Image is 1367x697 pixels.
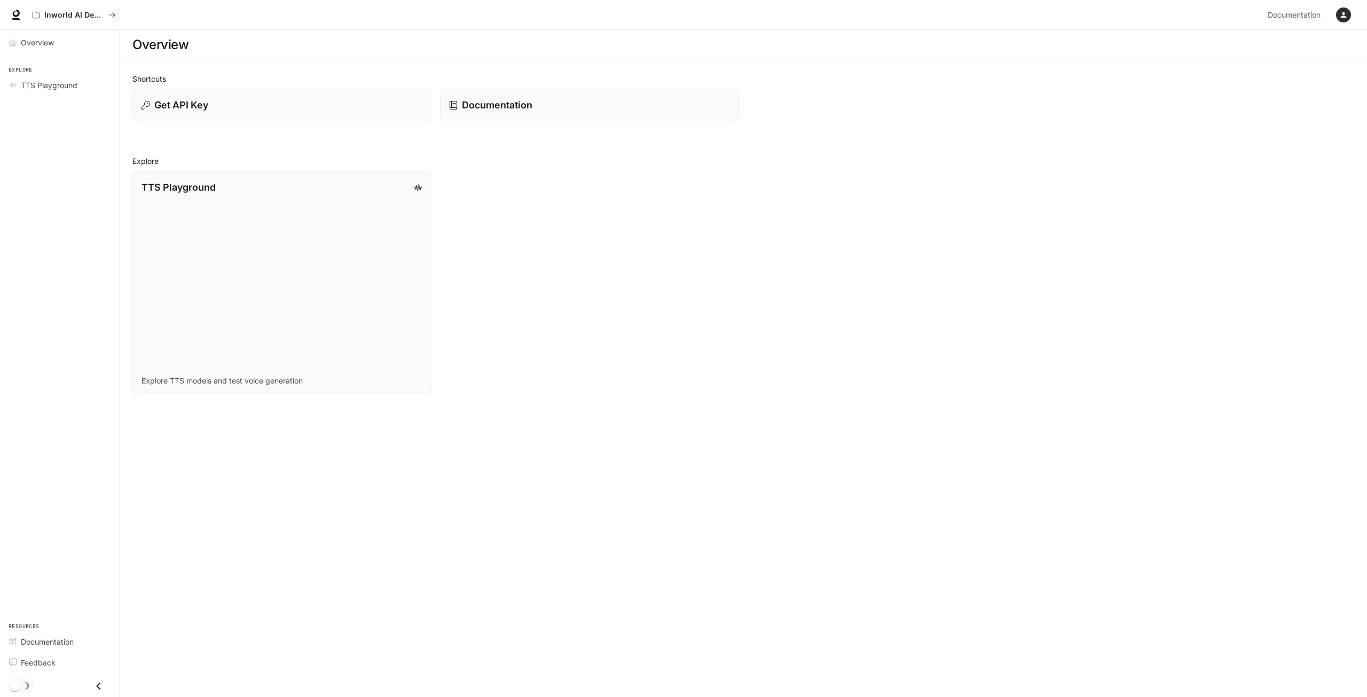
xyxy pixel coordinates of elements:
[132,73,1354,84] h2: Shortcuts
[87,675,111,697] button: Close drawer
[132,155,1354,167] h2: Explore
[21,80,77,91] span: TTS Playground
[4,33,115,52] a: Overview
[154,98,208,112] p: Get API Key
[132,34,188,56] h1: Overview
[10,679,20,691] span: Dark mode toggle
[440,89,739,121] a: Documentation
[1263,4,1329,26] a: Documentation
[132,171,431,395] a: TTS PlaygroundExplore TTS models and test voice generation
[4,632,115,651] a: Documentation
[1268,9,1321,22] span: Documentation
[21,657,56,668] span: Feedback
[142,375,422,386] p: Explore TTS models and test voice generation
[28,4,121,26] button: All workspaces
[21,37,54,48] span: Overview
[44,11,104,20] p: Inworld AI Demos
[142,180,216,194] p: TTS Playground
[21,636,74,647] span: Documentation
[462,98,532,112] p: Documentation
[132,89,431,121] button: Get API Key
[4,76,115,95] a: TTS Playground
[4,653,115,672] a: Feedback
